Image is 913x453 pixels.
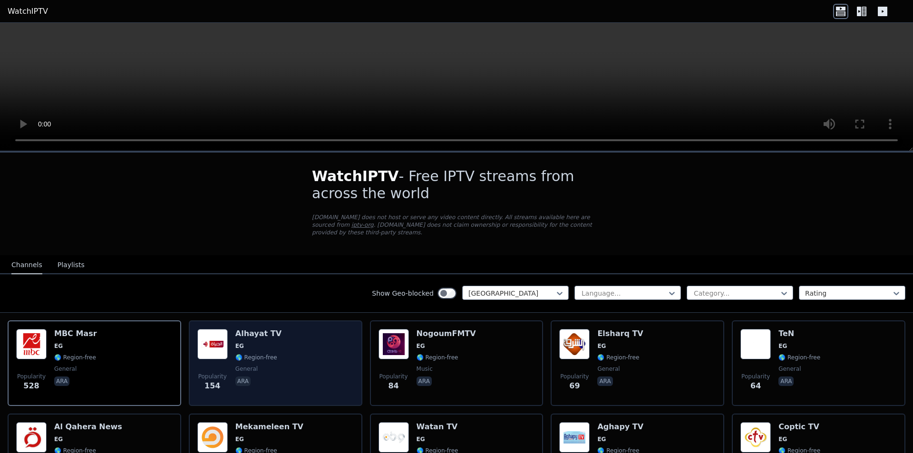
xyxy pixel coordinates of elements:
span: general [597,365,620,373]
span: 🌎 Region-free [235,354,277,361]
h6: Mekameleen TV [235,422,303,432]
span: 🌎 Region-free [54,354,96,361]
span: Popularity [198,373,227,380]
span: Popularity [17,373,46,380]
span: Popularity [379,373,408,380]
span: 69 [569,380,580,392]
span: 528 [23,380,39,392]
p: ara [54,376,69,386]
h6: TeN [778,329,820,338]
h1: - Free IPTV streams from across the world [312,168,601,202]
img: Alhayat TV [197,329,228,359]
h6: NogoumFMTV [417,329,476,338]
span: Popularity [741,373,770,380]
span: 64 [750,380,761,392]
span: 🌎 Region-free [778,354,820,361]
span: EG [778,342,787,350]
h6: Elsharq TV [597,329,643,338]
span: EG [235,435,244,443]
span: general [778,365,801,373]
p: [DOMAIN_NAME] does not host or serve any video content directly. All streams available here are s... [312,213,601,236]
span: Popularity [560,373,589,380]
img: TeN [740,329,771,359]
h6: Watan TV [417,422,458,432]
span: EG [54,342,63,350]
span: 🌎 Region-free [597,354,639,361]
span: EG [235,342,244,350]
button: Channels [11,256,42,274]
p: ara [778,376,794,386]
p: ara [235,376,251,386]
h6: Al Qahera News [54,422,122,432]
h6: MBC Masr [54,329,97,338]
img: Aghapy TV [559,422,590,453]
span: general [54,365,77,373]
button: Playlists [58,256,85,274]
h6: Alhayat TV [235,329,282,338]
img: Watan TV [379,422,409,453]
span: music [417,365,433,373]
span: EG [597,435,606,443]
span: 84 [388,380,398,392]
span: WatchIPTV [312,168,399,184]
img: Elsharq TV [559,329,590,359]
a: iptv-org [351,222,374,228]
span: EG [417,435,425,443]
h6: Aghapy TV [597,422,643,432]
a: WatchIPTV [8,6,48,17]
img: MBC Masr [16,329,47,359]
span: general [235,365,258,373]
p: ara [597,376,612,386]
label: Show Geo-blocked [372,289,434,298]
span: EG [597,342,606,350]
img: NogoumFMTV [379,329,409,359]
img: Al Qahera News [16,422,47,453]
img: Mekameleen TV [197,422,228,453]
span: EG [417,342,425,350]
h6: Coptic TV [778,422,820,432]
span: EG [778,435,787,443]
span: EG [54,435,63,443]
span: 154 [204,380,220,392]
p: ara [417,376,432,386]
span: 🌎 Region-free [417,354,458,361]
img: Coptic TV [740,422,771,453]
